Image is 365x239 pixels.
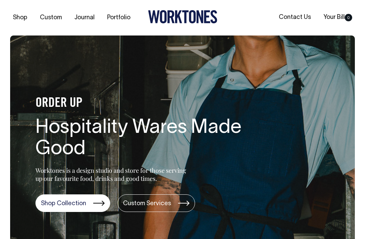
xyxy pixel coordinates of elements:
[321,12,355,23] a: Your Bill0
[345,14,352,21] span: 0
[276,12,314,23] a: Contact Us
[118,194,195,212] a: Custom Services
[72,12,97,23] a: Journal
[104,12,133,23] a: Portfolio
[35,194,110,212] a: Shop Collection
[35,96,252,111] h4: ORDER UP
[35,117,252,161] h1: Hospitality Wares Made Good
[37,12,65,23] a: Custom
[35,166,189,183] p: Worktones is a design studio and store for those serving up our favourite food, drinks and good t...
[10,12,30,23] a: Shop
